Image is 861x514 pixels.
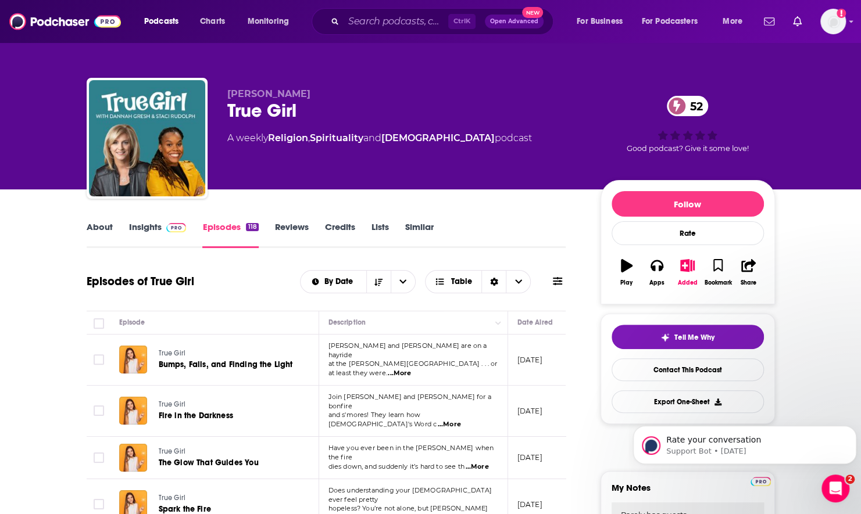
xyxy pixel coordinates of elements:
a: Lists [371,221,389,248]
span: Charts [200,13,225,30]
div: Date Aired [517,315,553,329]
p: [DATE] [517,452,542,462]
label: My Notes [612,482,764,502]
div: Play [620,279,633,286]
button: open menu [391,271,415,293]
span: Podcasts [144,13,178,30]
div: Search podcasts, credits, & more... [323,8,565,35]
span: True Girl [159,447,186,455]
button: open menu [634,12,714,31]
span: ...More [438,420,461,429]
span: Have you ever been in the [PERSON_NAME] when the fire [328,444,494,461]
span: Does understanding your [DEMOGRAPHIC_DATA] ever feel pretty [328,486,492,504]
a: True Girl [159,348,297,359]
a: Fire in the Darkness [159,410,297,422]
button: Bookmark [703,251,733,293]
a: Spirituality [310,132,363,143]
div: Share [741,279,756,286]
button: open menu [569,12,637,31]
button: open menu [136,12,194,31]
button: Open AdvancedNew [485,15,544,28]
p: [DATE] [517,355,542,365]
a: Bumps, Falls, and Finding the Light [159,359,297,371]
span: Open Advanced [490,19,538,24]
a: 52 [667,96,709,116]
p: [DATE] [517,406,542,416]
span: The Glow That Guides You [159,458,259,468]
div: 118 [246,223,258,231]
span: , [308,132,310,143]
span: ...More [388,369,411,378]
span: and [363,132,381,143]
button: Play [612,251,642,293]
div: Bookmark [704,279,731,286]
a: True Girl [159,493,297,504]
iframe: Intercom notifications message [628,401,861,483]
h2: Choose List sort [300,270,416,293]
span: Toggle select row [94,405,104,416]
img: True Girl [89,80,205,196]
span: 2 [845,475,855,484]
span: New [522,7,543,18]
span: 52 [678,96,709,116]
button: Apps [642,251,672,293]
div: Added [678,279,698,286]
a: InsightsPodchaser Pro [129,221,187,248]
span: Fire in the Darkness [159,411,233,420]
span: Logged in as nwierenga [820,9,846,34]
img: Podchaser Pro [166,223,187,232]
a: [DEMOGRAPHIC_DATA] [381,132,495,143]
a: Similar [405,221,434,248]
span: Toggle select row [94,499,104,509]
button: Added [672,251,702,293]
span: Bumps, Falls, and Finding the Light [159,360,293,369]
span: Tell Me Why [674,333,714,342]
span: at the [PERSON_NAME][GEOGRAPHIC_DATA] . . . or at least they were. [328,360,498,377]
img: User Profile [820,9,846,34]
div: 52Good podcast? Give it some love! [601,88,775,160]
span: Toggle select row [94,354,104,365]
span: True Girl [159,494,186,502]
h2: Choose View [425,270,531,293]
div: Sort Direction [481,271,506,293]
iframe: Intercom live chat [821,475,849,502]
a: Contact This Podcast [612,358,764,381]
span: Toggle select row [94,452,104,463]
span: Good podcast? Give it some love! [627,144,749,153]
p: [DATE] [517,499,542,509]
span: and s'mores! They learn how [DEMOGRAPHIC_DATA]'s Word c [328,411,437,428]
button: open menu [714,12,757,31]
input: Search podcasts, credits, & more... [344,12,448,31]
button: Export One-Sheet [612,390,764,413]
a: Religion [268,132,308,143]
button: Sort Direction [366,271,391,293]
span: [PERSON_NAME] [227,88,310,99]
a: Show notifications dropdown [759,12,779,31]
span: For Business [577,13,623,30]
a: True Girl [159,447,297,457]
span: Join [PERSON_NAME] and [PERSON_NAME] for a bonfire [328,393,491,410]
button: open menu [240,12,304,31]
svg: Add a profile image [837,9,846,18]
button: Follow [612,191,764,217]
a: Get this podcast via API [627,433,748,462]
div: Rate [612,221,764,245]
a: The Glow That Guides You [159,457,297,469]
h1: Episodes of True Girl [87,274,194,289]
a: Show notifications dropdown [788,12,806,31]
button: Column Actions [491,316,505,330]
span: More [723,13,742,30]
div: A weekly podcast [227,131,532,145]
button: Show profile menu [820,9,846,34]
a: Charts [192,12,232,31]
a: Episodes118 [202,221,258,248]
span: By Date [324,278,357,286]
span: Ctrl K [448,14,476,29]
img: Podchaser - Follow, Share and Rate Podcasts [9,10,121,33]
button: Share [733,251,763,293]
span: Table [451,278,472,286]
